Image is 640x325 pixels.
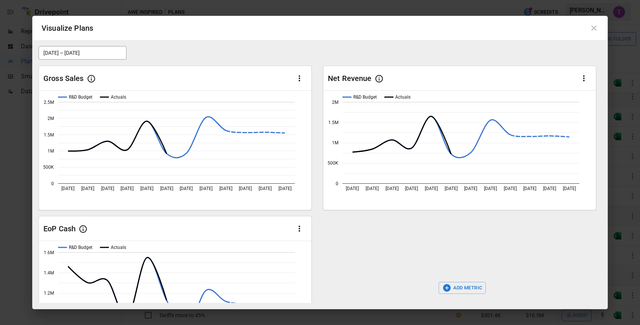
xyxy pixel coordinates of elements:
text: 1.2M [44,291,54,296]
text: [DATE] [445,186,458,192]
text: [DATE] [239,186,252,192]
text: [DATE] [464,186,477,192]
text: [DATE] [101,186,114,192]
text: 1.5M [328,120,338,125]
text: 0 [51,181,54,186]
text: [DATE] [140,186,153,192]
text: 1.6M [44,250,54,255]
text: [DATE] [523,186,536,192]
text: 500K [327,161,338,166]
div: Gross Sales [43,73,84,83]
text: [DATE] [484,186,497,192]
text: 2M [332,100,338,105]
text: [DATE] [259,186,272,192]
div: EoP Cash [43,224,76,234]
text: 1.4M [44,270,54,276]
text: [DATE] [121,186,134,192]
text: [DATE] [180,186,193,192]
text: [DATE] [366,186,379,192]
text: Actuals [111,95,126,100]
text: [DATE] [405,186,418,192]
svg: A chart. [323,91,596,210]
text: 1M [48,148,54,154]
text: [DATE] [385,186,399,192]
text: 500K [43,165,54,170]
text: Actuals [395,95,411,100]
text: [DATE] [199,186,213,192]
text: [DATE] [504,186,517,192]
text: [DATE] [61,186,74,192]
text: 1M [332,141,338,146]
button: ADD METRIC [439,282,486,294]
button: [DATE] – [DATE] [39,46,127,60]
text: 2.5M [44,100,54,105]
text: [DATE] [346,186,359,192]
text: [DATE] [81,186,94,192]
text: [DATE] [563,186,576,192]
text: R&D Budget [69,95,92,100]
text: 0 [336,181,338,186]
text: Actuals [111,245,126,250]
div: Net Revenue [328,73,372,83]
div: Visualize Plans [42,22,93,34]
text: [DATE] [543,186,556,192]
svg: A chart. [39,91,311,210]
text: [DATE] [278,186,292,192]
text: 1.5M [44,132,54,138]
text: [DATE] [425,186,438,192]
text: [DATE] [160,186,173,192]
text: R&D Budget [353,95,377,100]
text: 2M [48,116,54,121]
text: [DATE] [219,186,232,192]
text: R&D Budget [69,245,92,250]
